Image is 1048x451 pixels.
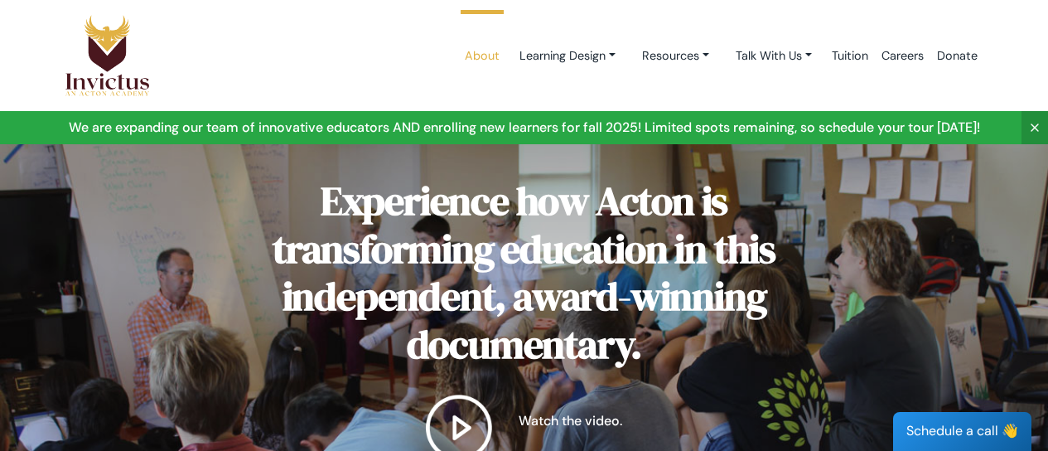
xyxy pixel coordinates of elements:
[222,177,827,368] h2: Experience how Acton is transforming education in this independent, award-winning documentary.
[458,21,506,91] a: About
[629,41,722,71] a: Resources
[875,21,930,91] a: Careers
[930,21,984,91] a: Donate
[506,41,629,71] a: Learning Design
[825,21,875,91] a: Tuition
[893,412,1031,451] div: Schedule a call 👋
[519,412,622,431] p: Watch the video.
[722,41,825,71] a: Talk With Us
[65,14,151,97] img: Logo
